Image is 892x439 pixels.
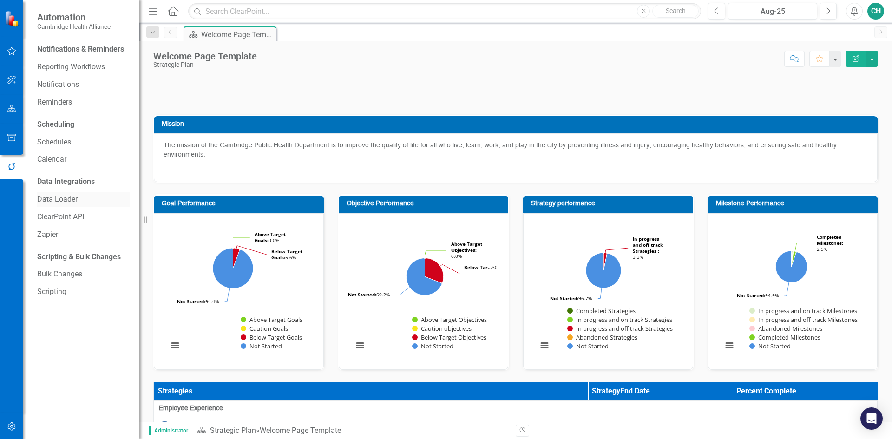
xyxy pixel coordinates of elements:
[37,137,130,148] a: Schedules
[149,426,192,435] span: Administrator
[412,342,453,350] button: Show Not Started
[749,324,822,333] button: Show Abandoned Milestones
[37,229,130,240] a: Zapier
[567,324,673,333] button: Show In progress and off track Strategies
[177,298,219,305] text: 94.4%
[241,324,288,333] button: Show Caution Goals
[550,295,592,301] text: 96.7%
[412,333,487,341] button: Show Below Target Objectives
[37,287,130,297] a: Scripting
[210,426,256,435] a: Strategic Plan
[586,253,621,288] path: Not Started, 29.
[164,221,314,360] div: Chart. Highcharts interactive chart.
[241,333,303,341] button: Show Below Target Goals
[37,44,124,55] div: Notifications & Reminders
[271,248,303,261] tspan: Below Target Goals:
[37,97,130,108] a: Reminders
[633,236,663,260] text: 3.3%
[241,315,303,324] button: Show Above Target Goals
[538,339,551,352] button: View chart menu, Chart
[867,3,884,20] button: CH
[37,23,111,30] small: Cambridge Health Alliance
[188,3,701,20] input: Search ClearPoint...
[347,200,504,207] h3: Objective Performance
[153,61,257,68] div: Strategic Plan
[737,292,779,299] text: 94.9%
[37,119,74,130] div: Scheduling
[791,251,793,267] path: In progress and on track Milestones, 2.
[154,418,878,435] td: Double-Click to Edit Right Click for Context Menu
[749,307,857,315] button: Show In progress and on track Milestones
[271,248,303,261] text: 5.6%
[354,339,367,352] button: View chart menu, Chart
[164,221,312,360] svg: Interactive chart
[550,295,578,301] tspan: Not Started:
[718,221,866,360] svg: Interactive chart
[633,236,663,254] tspan: In progress and off track Strategies :
[260,426,341,435] div: Welcome Page Template
[603,253,607,270] path: Abandoned Strategies , 0.
[154,400,878,418] td: Double-Click to Edit
[348,221,497,360] svg: Interactive chart
[37,79,130,90] a: Notifications
[37,212,130,223] a: ClearPoint API
[791,251,796,267] path: Completed Milestones, 4.
[348,291,376,298] tspan: Not Started:
[728,3,817,20] button: Aug-25
[241,342,282,350] button: Show Not Started
[153,51,257,61] div: Welcome Page Template
[233,248,239,268] path: Below Target Goals, 1.
[567,307,636,315] button: Show Completed Strategies
[37,177,95,187] div: Data Integrations
[159,421,170,432] img: No Information
[412,324,472,333] button: Show Caution objectives
[451,241,483,253] tspan: Above Target Objectives:
[817,234,843,252] text: 2.9%
[652,5,699,18] button: Search
[37,252,121,262] div: Scripting & Bulk Changes
[213,248,253,288] path: Not Started, 17.
[37,12,111,23] span: Automation
[533,221,683,360] div: Chart. Highcharts interactive chart.
[533,221,681,360] svg: Interactive chart
[177,298,205,305] tspan: Not Started:
[567,315,673,324] button: Show In progress and on track Strategies
[169,339,182,352] button: View chart menu, Chart
[37,194,130,205] a: Data Loader
[197,426,509,436] div: »
[412,315,488,324] button: Show Above Target Objectives
[37,154,130,165] a: Calendar
[425,258,443,282] path: Below Target Objectives, 4.
[255,231,286,243] text: 0.0%
[464,264,505,270] text: 30.8%
[162,121,873,128] h3: Mission
[749,315,858,324] button: Show In progress and off track Milestones
[451,241,483,259] text: 0.0%
[716,200,873,207] h3: Milestone Performance
[348,221,499,360] div: Chart. Highcharts interactive chart.
[817,234,843,246] tspan: Completed Milestones:
[737,292,765,299] tspan: Not Started:
[723,339,736,352] button: View chart menu, Chart
[718,221,868,360] div: Chart. Highcharts interactive chart.
[567,333,637,341] button: Show Abandoned Strategies
[37,269,130,280] a: Bulk Changes
[255,231,286,243] tspan: Above Target Goals:
[791,251,794,267] path: Abandoned Milestones, 0.
[666,7,686,14] span: Search
[164,141,868,161] p: The mission of the Cambridge Public Health Department is to improve the quality of life for all w...
[860,407,883,430] div: Open Intercom Messenger
[775,251,807,282] path: Not Started, 131.
[531,200,689,207] h3: Strategy performance
[567,342,608,350] button: Show Not Started
[731,6,814,17] div: Aug-25
[159,404,872,413] span: Employee Experience
[749,342,790,350] button: Show Not Started
[348,291,390,298] text: 69.2%
[749,333,820,341] button: Show Completed Milestones
[464,264,492,270] tspan: Below Tar…
[406,258,441,295] path: Not Started, 9.
[162,200,319,207] h3: Goal Performance
[5,10,21,26] img: ClearPoint Strategy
